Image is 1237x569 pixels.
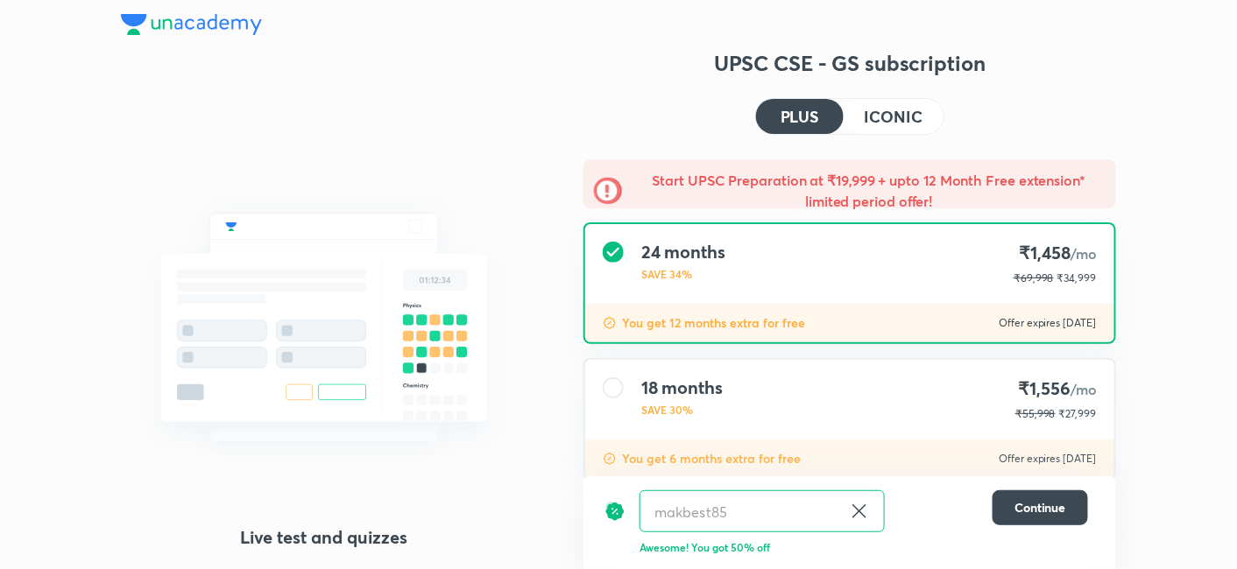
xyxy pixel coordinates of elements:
[1014,242,1097,265] h4: ₹1,458
[993,490,1088,525] button: Continue
[865,109,922,124] h4: ICONIC
[1057,271,1097,284] span: ₹34,999
[603,316,617,330] img: discount
[999,452,1097,466] p: Offer expires [DATE]
[641,377,723,398] h4: 18 months
[622,314,805,332] p: You get 12 months extra for free
[641,266,725,282] p: SAVE 34%
[604,490,626,532] img: discount
[1071,380,1097,398] span: /mo
[640,491,842,532] input: Have a referral code?
[781,109,819,124] h4: PLUS
[121,14,262,35] img: Company Logo
[1014,270,1054,286] p: ₹69,998
[594,177,622,205] img: -
[121,175,527,480] img: mock_test_quizes_521a5f770e.svg
[999,316,1097,330] p: Offer expires [DATE]
[844,99,944,134] button: ICONIC
[1014,499,1066,516] span: Continue
[633,170,1106,212] h5: Start UPSC Preparation at ₹19,999 + upto 12 Month Free extension* limited period offer!
[622,450,801,467] p: You get 6 months extra for free
[583,49,1116,77] h3: UPSC CSE - GS subscription
[1015,406,1056,422] p: ₹55,998
[121,524,527,551] h4: Live test and quizzes
[640,539,1088,555] p: Awesome! You got 50% off
[756,99,844,134] button: PLUS
[1015,377,1097,401] h4: ₹1,556
[603,452,617,466] img: discount
[641,242,725,263] h4: 24 months
[1071,244,1097,263] span: /mo
[1059,407,1097,420] span: ₹27,999
[641,402,723,418] p: SAVE 30%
